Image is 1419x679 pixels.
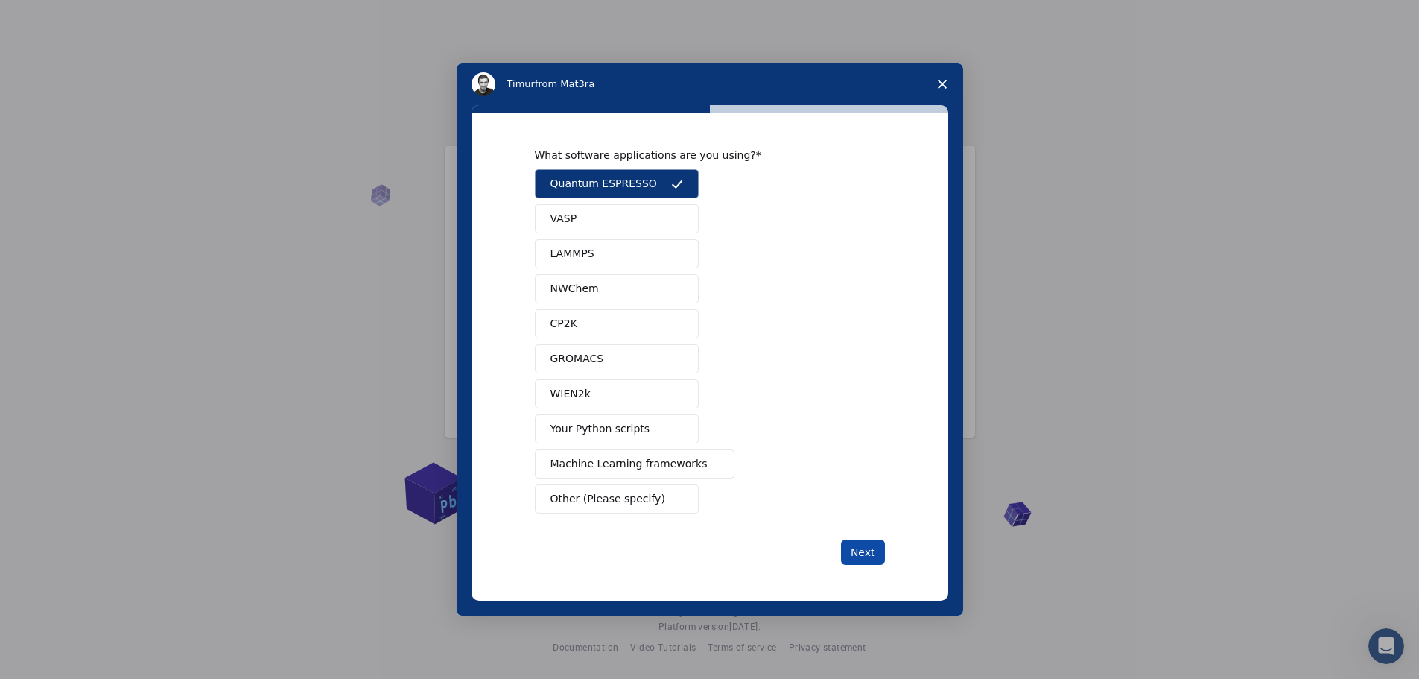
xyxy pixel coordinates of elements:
span: WIEN2k [550,386,591,402]
button: NWChem [535,274,699,303]
span: VASP [550,211,577,227]
button: Next [841,540,885,565]
span: Timur [507,78,535,89]
div: What software applications are you using? [535,148,863,162]
button: VASP [535,204,699,233]
button: WIEN2k [535,379,699,408]
button: Machine Learning frameworks [535,449,735,479]
button: LAMMPS [535,239,699,268]
span: Support [30,10,83,24]
button: Other (Please specify) [535,484,699,514]
span: NWChem [550,281,599,297]
span: Other (Please specify) [550,491,665,507]
button: Quantum ESPRESSO [535,169,699,198]
span: CP2K [550,316,577,332]
button: CP2K [535,309,699,338]
span: Quantum ESPRESSO [550,176,657,192]
span: Machine Learning frameworks [550,456,708,472]
span: Close survey [921,63,963,105]
span: LAMMPS [550,246,594,262]
button: GROMACS [535,344,699,373]
span: from Mat3ra [535,78,594,89]
span: Your Python scripts [550,421,650,437]
img: Profile image for Timur [472,72,495,96]
span: GROMACS [550,351,604,367]
button: Your Python scripts [535,414,699,443]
